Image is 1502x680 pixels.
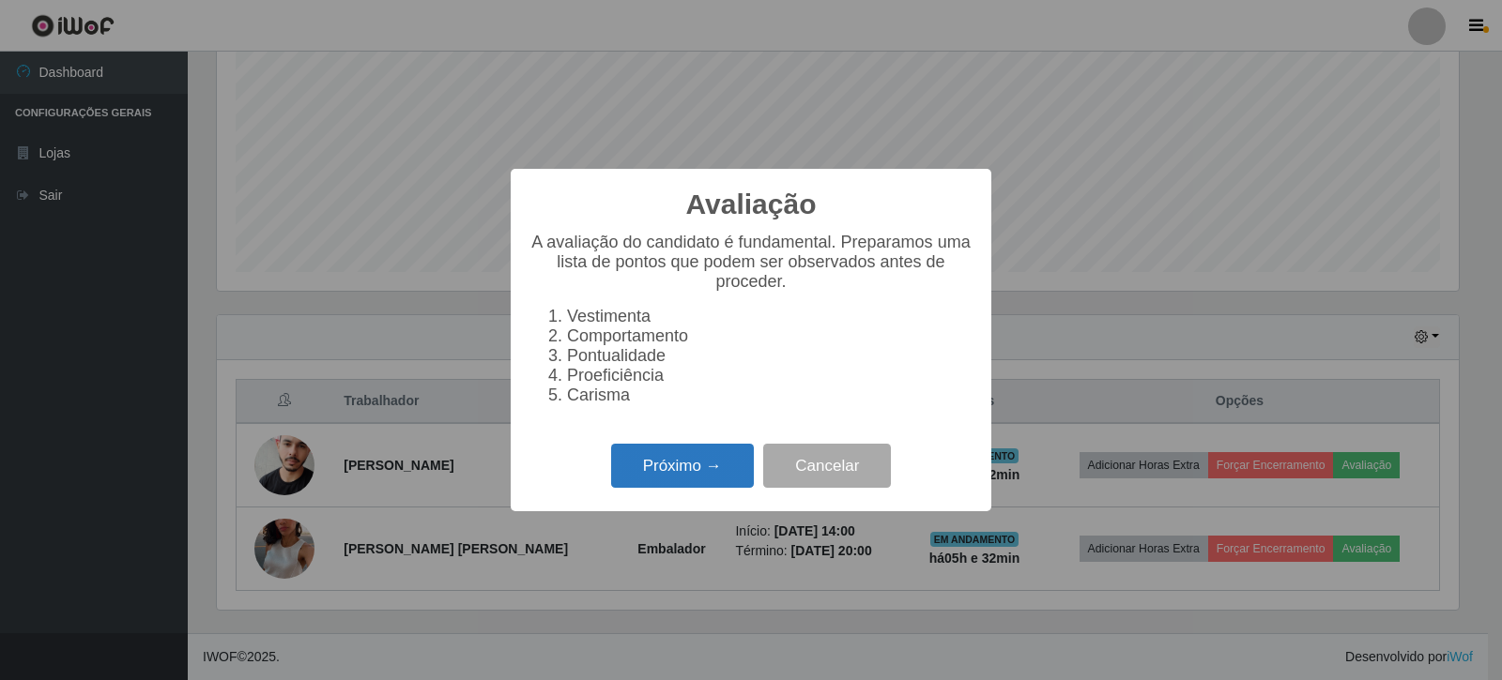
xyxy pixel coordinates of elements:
[686,188,817,221] h2: Avaliação
[763,444,891,488] button: Cancelar
[567,385,973,405] li: Carisma
[567,326,973,346] li: Comportamento
[567,366,973,385] li: Proeficiência
[611,444,754,488] button: Próximo →
[567,346,973,366] li: Pontualidade
[567,307,973,326] li: Vestimenta
[529,233,973,292] p: A avaliação do candidato é fundamental. Preparamos uma lista de pontos que podem ser observados a...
